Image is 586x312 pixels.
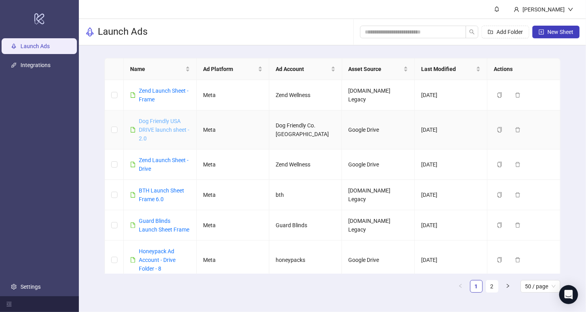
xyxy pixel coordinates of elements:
[139,88,188,103] a: Zend Launch Sheet - Frame
[415,80,487,110] td: [DATE]
[342,180,414,210] td: [DOMAIN_NAME] Legacy
[269,149,342,180] td: Zend Wellness
[539,29,544,35] span: plus-square
[494,6,500,12] span: bell
[486,280,498,293] li: 2
[415,241,487,280] td: [DATE]
[497,192,502,198] span: copy
[470,280,483,293] li: 1
[497,222,502,228] span: copy
[415,110,487,149] td: [DATE]
[486,280,498,292] a: 2
[470,280,482,292] a: 1
[6,301,12,307] span: menu-fold
[342,80,414,110] td: [DOMAIN_NAME] Legacy
[487,58,560,80] th: Actions
[139,157,188,172] a: Zend Launch Sheet - Drive
[454,280,467,293] li: Previous Page
[454,280,467,293] button: left
[124,58,196,80] th: Name
[269,58,342,80] th: Ad Account
[269,241,342,280] td: honeypacks
[139,218,189,233] a: Guard Blinds Launch Sheet Frame
[139,118,189,142] a: Dog Friendly USA DRIVE launch sheet - 2.0
[496,29,523,35] span: Add Folder
[130,65,183,73] span: Name
[21,43,50,49] a: Launch Ads
[515,222,521,228] span: delete
[342,210,414,241] td: [DOMAIN_NAME] Legacy
[269,80,342,110] td: Zend Wellness
[342,58,415,80] th: Asset Source
[559,285,578,304] div: Open Intercom Messenger
[130,257,136,263] span: file
[568,7,573,12] span: down
[415,58,487,80] th: Last Modified
[515,192,521,198] span: delete
[203,65,256,73] span: Ad Platform
[515,162,521,167] span: delete
[497,127,502,133] span: copy
[130,127,136,133] span: file
[502,280,514,293] button: right
[197,149,269,180] td: Meta
[139,187,184,202] a: BTH Launch Sheet Frame 6.0
[515,257,521,263] span: delete
[130,162,136,167] span: file
[497,92,502,98] span: copy
[421,65,474,73] span: Last Modified
[197,180,269,210] td: Meta
[488,29,493,35] span: folder-add
[269,110,342,149] td: Dog Friendly Co. [GEOGRAPHIC_DATA]
[342,241,414,280] td: Google Drive
[21,62,50,68] a: Integrations
[197,241,269,280] td: Meta
[514,7,519,12] span: user
[481,26,529,38] button: Add Folder
[98,26,147,38] h3: Launch Ads
[515,127,521,133] span: delete
[21,284,41,290] a: Settings
[85,27,95,37] span: rocket
[130,192,136,198] span: file
[269,210,342,241] td: Guard Blinds
[506,284,510,288] span: right
[458,284,463,288] span: left
[515,92,521,98] span: delete
[497,257,502,263] span: copy
[342,110,414,149] td: Google Drive
[197,110,269,149] td: Meta
[415,210,487,241] td: [DATE]
[469,29,475,35] span: search
[130,222,136,228] span: file
[342,149,414,180] td: Google Drive
[197,80,269,110] td: Meta
[197,58,269,80] th: Ad Platform
[502,280,514,293] li: Next Page
[269,180,342,210] td: bth
[197,210,269,241] td: Meta
[547,29,573,35] span: New Sheet
[349,65,402,73] span: Asset Source
[415,149,487,180] td: [DATE]
[415,180,487,210] td: [DATE]
[525,280,556,292] span: 50 / page
[519,5,568,14] div: [PERSON_NAME]
[521,280,560,293] div: Page Size
[497,162,502,167] span: copy
[532,26,580,38] button: New Sheet
[130,92,136,98] span: file
[276,65,329,73] span: Ad Account
[139,248,175,272] a: Honeypack Ad Account - Drive Folder - 8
